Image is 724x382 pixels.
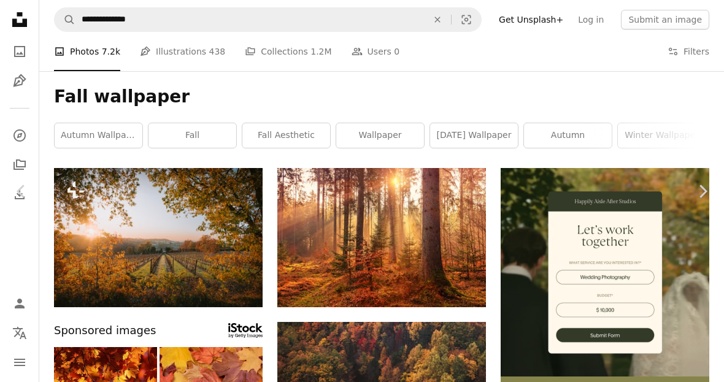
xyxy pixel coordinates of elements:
[394,45,399,58] span: 0
[491,10,571,29] a: Get Unsplash+
[618,123,706,148] a: winter wallpaper
[7,69,32,93] a: Illustrations
[621,10,709,29] button: Submit an image
[681,132,724,250] a: Next
[310,45,331,58] span: 1.2M
[277,232,486,243] a: forest heat by sunbeam
[55,123,142,148] a: autumn wallpaper
[7,321,32,345] button: Language
[571,10,611,29] a: Log in
[54,232,263,243] a: the sun is shining through the trees in the vineyard
[54,7,482,32] form: Find visuals sitewide
[277,168,486,307] img: forest heat by sunbeam
[242,123,330,148] a: fall aesthetic
[140,32,225,71] a: Illustrations 438
[668,32,709,71] button: Filters
[7,350,32,375] button: Menu
[352,32,400,71] a: Users 0
[424,8,451,31] button: Clear
[336,123,424,148] a: wallpaper
[501,168,709,376] img: file-1747939393036-2c53a76c450aimage
[7,123,32,148] a: Explore
[452,8,481,31] button: Visual search
[54,86,709,108] h1: Fall wallpaper
[209,45,226,58] span: 438
[524,123,612,148] a: autumn
[54,322,156,340] span: Sponsored images
[55,8,75,31] button: Search Unsplash
[54,168,263,307] img: the sun is shining through the trees in the vineyard
[148,123,236,148] a: fall
[7,39,32,64] a: Photos
[245,32,331,71] a: Collections 1.2M
[430,123,518,148] a: [DATE] wallpaper
[7,291,32,316] a: Log in / Sign up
